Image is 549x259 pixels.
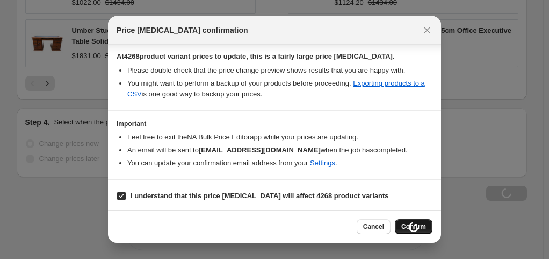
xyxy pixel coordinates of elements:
[357,219,391,234] button: Cancel
[117,120,432,128] h3: Important
[420,23,435,38] button: Close
[363,222,384,231] span: Cancel
[127,158,432,169] li: You can update your confirmation email address from your .
[117,52,394,60] b: At 4268 product variant prices to update, this is a fairly large price [MEDICAL_DATA].
[127,79,425,98] a: Exporting products to a CSV
[127,132,432,143] li: Feel free to exit the NA Bulk Price Editor app while your prices are updating.
[127,65,432,76] li: Please double check that the price change preview shows results that you are happy with.
[199,146,321,154] b: [EMAIL_ADDRESS][DOMAIN_NAME]
[310,159,335,167] a: Settings
[127,145,432,156] li: An email will be sent to when the job has completed .
[117,25,248,36] span: Price [MEDICAL_DATA] confirmation
[127,78,432,100] li: You might want to perform a backup of your products before proceeding. is one good way to backup ...
[131,192,389,200] b: I understand that this price [MEDICAL_DATA] will affect 4268 product variants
